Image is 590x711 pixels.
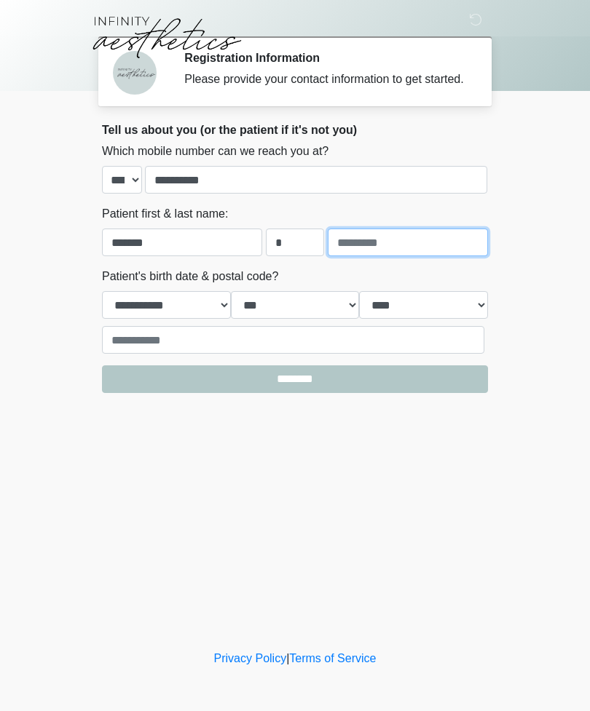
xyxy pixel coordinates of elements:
div: Please provide your contact information to get started. [184,71,466,88]
img: Infinity Aesthetics Logo [87,11,245,62]
a: | [286,652,289,664]
img: Agent Avatar [113,51,157,95]
label: Which mobile number can we reach you at? [102,143,329,160]
a: Privacy Policy [214,652,287,664]
label: Patient first & last name: [102,205,228,223]
label: Patient's birth date & postal code? [102,268,278,285]
a: Terms of Service [289,652,376,664]
h2: Tell us about you (or the patient if it's not you) [102,123,488,137]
